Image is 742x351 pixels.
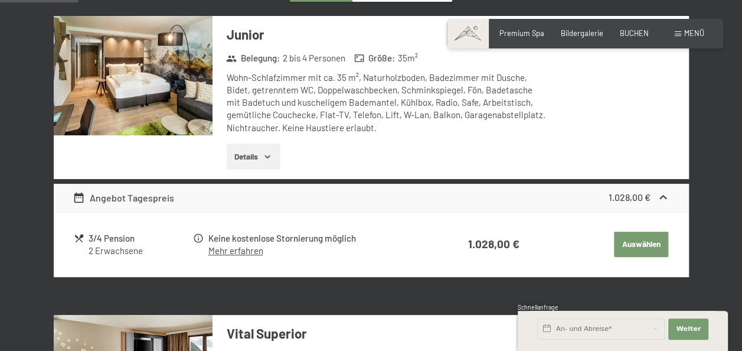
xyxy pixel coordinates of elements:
h3: Junior [227,25,546,44]
span: 2 bis 4 Personen [282,52,345,64]
div: Angebot Tagespreis1.028,00 € [54,184,689,212]
div: 2 Erwachsene [89,245,192,257]
button: Auswählen [614,232,668,258]
button: Weiter [668,318,708,340]
h3: Vital Superior [227,324,546,343]
strong: Belegung : [226,52,280,64]
strong: 1.028,00 € [608,191,650,203]
div: Wohn-Schlafzimmer mit ca. 35 m², Naturholzboden, Badezimmer mit Dusche, Bidet, getrenntem WC, Dop... [227,71,546,134]
a: Mehr erfahren [208,245,263,256]
span: Weiter [676,324,701,334]
a: Bildergalerie [561,28,603,38]
strong: Größe : [354,52,395,64]
button: Details [227,144,280,170]
span: Schnellanfrage [518,304,558,311]
a: BUCHEN [620,28,649,38]
div: 3/4 Pension [89,232,192,245]
strong: 1.028,00 € [468,237,519,251]
img: mss_renderimg.php [54,16,213,135]
a: Premium Spa [499,28,544,38]
span: 35 m² [398,52,418,64]
div: Angebot Tagespreis [73,191,174,205]
div: Keine kostenlose Stornierung möglich [208,232,429,245]
span: Menü [684,28,704,38]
